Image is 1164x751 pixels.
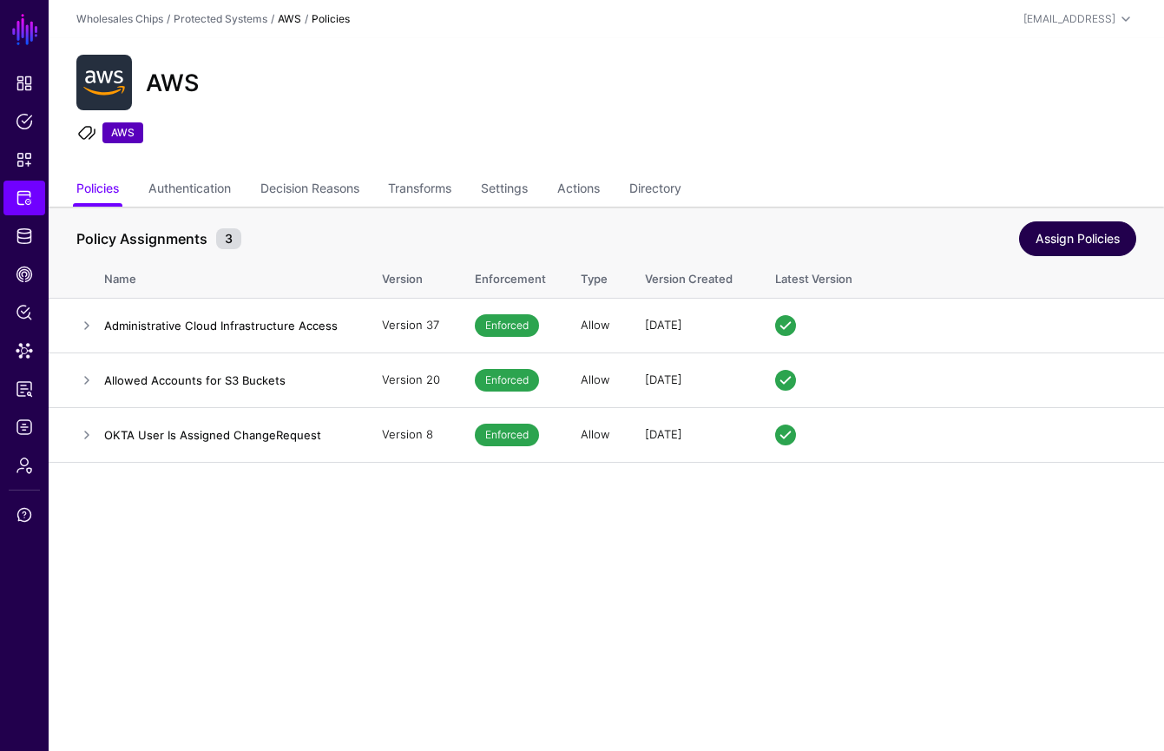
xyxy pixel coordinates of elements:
h2: AWS [146,69,199,96]
td: Version 20 [365,353,457,408]
a: Reports [3,372,45,406]
span: Policies [16,113,33,130]
a: Logs [3,410,45,445]
a: CAEP Hub [3,257,45,292]
td: Allow [563,408,628,463]
a: Dashboard [3,66,45,101]
span: CAEP Hub [16,266,33,283]
a: Decision Reasons [260,174,359,207]
th: Version [365,254,457,299]
td: Allow [563,353,628,408]
div: [EMAIL_ADDRESS] [1023,11,1115,27]
a: Policies [3,104,45,139]
h4: OKTA User Is Assigned ChangeRequest [104,427,347,443]
span: Support [16,506,33,524]
span: [DATE] [645,372,682,386]
h4: Allowed Accounts for S3 Buckets [104,372,347,388]
a: Transforms [388,174,451,207]
span: [DATE] [645,427,682,441]
a: Data Lens [3,333,45,368]
img: svg+xml;base64,PHN2ZyB3aWR0aD0iNjQiIGhlaWdodD0iNjQiIHZpZXdCb3g9IjAgMCA2NCA2NCIgZmlsbD0ibm9uZSIgeG... [76,55,132,110]
span: Data Lens [16,342,33,359]
a: Policy Lens [3,295,45,330]
th: Type [563,254,628,299]
h4: Administrative Cloud Infrastructure Access [104,318,347,333]
td: Version 8 [365,408,457,463]
span: Identity Data Fabric [16,227,33,245]
a: Directory [629,174,681,207]
div: / [163,11,174,27]
a: Authentication [148,174,231,207]
div: / [267,11,278,27]
a: Policies [76,174,119,207]
span: Enforced [475,314,539,337]
span: Admin [16,457,33,474]
small: 3 [216,228,241,249]
a: Protected Systems [3,181,45,215]
strong: AWS [278,12,301,25]
th: Enforcement [457,254,563,299]
span: Policy Lens [16,304,33,321]
a: Snippets [3,142,45,177]
strong: Policies [312,12,350,25]
span: Policy Assignments [72,228,212,249]
span: AWS [102,122,143,143]
span: [DATE] [645,318,682,332]
span: Logs [16,418,33,436]
span: Enforced [475,369,539,392]
a: Protected Systems [174,12,267,25]
a: Assign Policies [1019,221,1136,256]
a: Identity Data Fabric [3,219,45,254]
a: Admin [3,448,45,483]
a: Settings [481,174,528,207]
th: Latest Version [758,254,1164,299]
th: Name [104,254,365,299]
span: Snippets [16,151,33,168]
span: Dashboard [16,75,33,92]
span: Enforced [475,424,539,446]
span: Protected Systems [16,189,33,207]
span: Reports [16,380,33,398]
th: Version Created [628,254,758,299]
td: Version 37 [365,299,457,353]
a: SGNL [10,10,40,49]
a: Wholesales Chips [76,12,163,25]
td: Allow [563,299,628,353]
div: / [301,11,312,27]
a: Actions [557,174,600,207]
